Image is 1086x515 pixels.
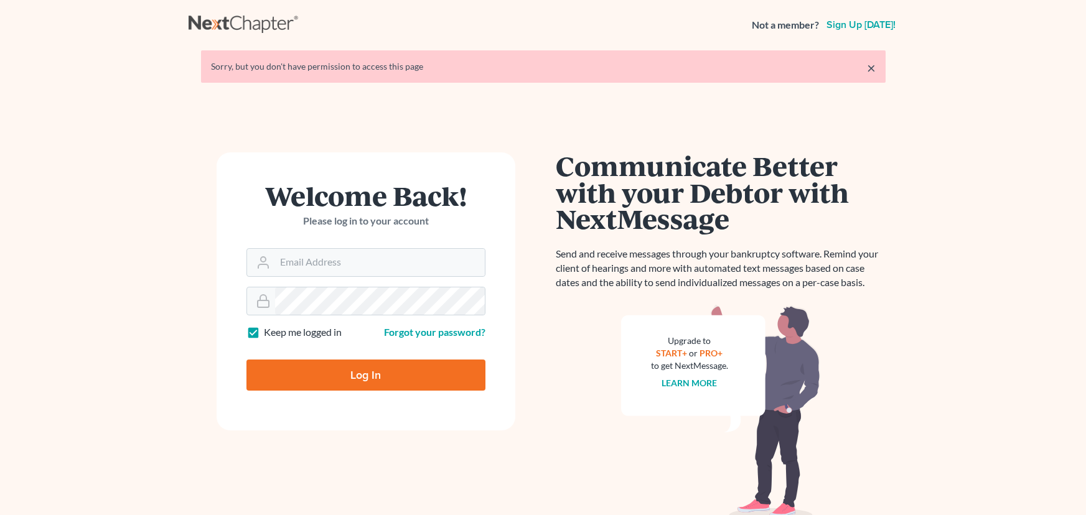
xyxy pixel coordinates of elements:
strong: Not a member? [752,18,819,32]
input: Log In [246,360,485,391]
a: PRO+ [700,348,723,358]
p: Send and receive messages through your bankruptcy software. Remind your client of hearings and mo... [556,247,886,290]
h1: Welcome Back! [246,182,485,209]
div: Sorry, but you don't have permission to access this page [211,60,876,73]
label: Keep me logged in [264,325,342,340]
a: Forgot your password? [384,326,485,338]
div: Upgrade to [651,335,728,347]
a: Learn more [662,378,717,388]
span: or [689,348,698,358]
div: to get NextMessage. [651,360,728,372]
a: × [867,60,876,75]
p: Please log in to your account [246,214,485,228]
input: Email Address [275,249,485,276]
h1: Communicate Better with your Debtor with NextMessage [556,152,886,232]
a: Sign up [DATE]! [824,20,898,30]
a: START+ [656,348,687,358]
